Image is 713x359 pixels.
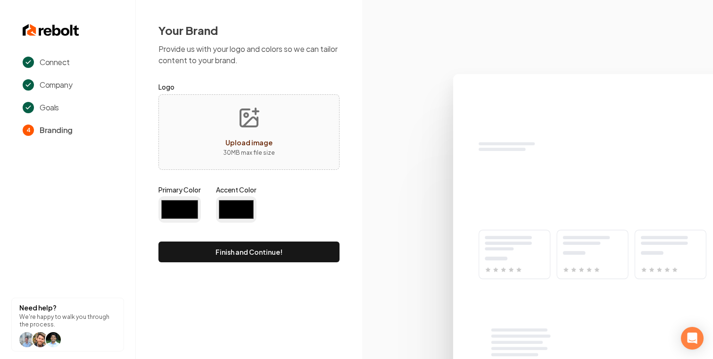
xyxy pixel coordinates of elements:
strong: Need help? [19,303,57,312]
p: 30 MB max file size [223,148,275,158]
label: Logo [158,81,340,92]
p: We're happy to walk you through the process. [19,313,116,328]
label: Primary Color [158,185,201,194]
button: Finish and Continue! [158,242,340,262]
label: Accent Color [216,185,257,194]
span: Company [40,79,72,91]
img: Rebolt Logo [23,23,79,38]
img: help icon Will [33,332,48,347]
span: 4 [23,125,34,136]
span: Goals [40,102,59,113]
h2: Your Brand [158,23,340,38]
div: Open Intercom Messenger [681,327,704,350]
button: Need help?We're happy to walk you through the process.help icon Willhelp icon Willhelp icon arwin [11,298,124,351]
span: Branding [40,125,73,136]
img: help icon Will [19,332,34,347]
button: Upload image [216,99,282,165]
p: Provide us with your logo and colors so we can tailor content to your brand. [158,43,340,66]
span: Upload image [225,138,273,147]
span: Connect [40,57,69,68]
img: help icon arwin [46,332,61,347]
